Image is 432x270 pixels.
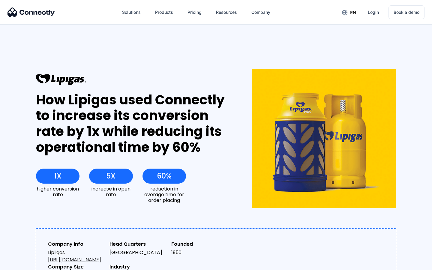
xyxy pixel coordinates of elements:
ul: Language list [12,259,36,268]
aside: Language selected: English [6,259,36,268]
div: Lipligas [48,249,105,263]
div: 60% [157,172,172,180]
div: higher conversion rate [36,186,79,197]
div: How Lipigas used Connectly to increase its conversion rate by 1x while reducing its operational t... [36,92,230,155]
a: Pricing [183,5,206,19]
div: Resources [216,8,237,16]
div: Founded [171,241,228,248]
div: 1X [54,172,61,180]
div: increase in open rate [89,186,133,197]
img: Connectly Logo [7,7,55,17]
div: Head Quarters [109,241,166,248]
div: 1950 [171,249,228,256]
a: Login [363,5,384,19]
div: Login [368,8,379,16]
div: Pricing [187,8,202,16]
div: Company [251,8,270,16]
div: en [350,8,356,17]
div: 5X [106,172,115,180]
div: [GEOGRAPHIC_DATA] [109,249,166,256]
div: Products [155,8,173,16]
div: reduction in average time for order placing [142,186,186,203]
a: [URL][DOMAIN_NAME] [48,256,101,263]
div: Solutions [122,8,141,16]
div: Company Info [48,241,105,248]
a: Book a demo [388,5,424,19]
